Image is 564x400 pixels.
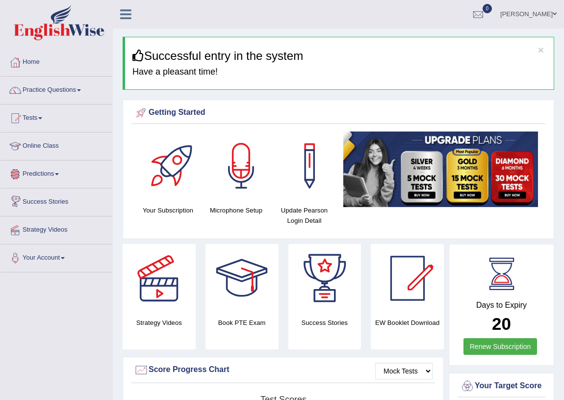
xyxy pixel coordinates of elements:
h4: EW Booklet Download [371,318,444,328]
div: Getting Started [134,106,543,120]
h4: Days to Expiry [460,301,543,310]
img: small5.jpg [343,132,538,207]
h4: Strategy Videos [123,318,196,328]
h4: Microphone Setup [207,205,265,215]
h3: Successful entry in the system [132,50,546,62]
a: Strategy Videos [0,216,112,241]
a: Online Class [0,133,112,157]
h4: Update Pearson Login Detail [275,205,333,226]
a: Your Account [0,244,112,269]
b: 20 [492,314,511,333]
a: Tests [0,105,112,129]
h4: Have a pleasant time! [132,67,546,77]
span: 0 [483,4,492,13]
a: Predictions [0,160,112,185]
button: × [538,45,544,55]
h4: Book PTE Exam [205,318,279,328]
a: Renew Subscription [463,338,538,355]
h4: Success Stories [288,318,361,328]
div: Score Progress Chart [134,363,433,377]
h4: Your Subscription [139,205,197,215]
div: Your Target Score [460,379,543,394]
a: Success Stories [0,188,112,213]
a: Home [0,49,112,73]
a: Practice Questions [0,77,112,101]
